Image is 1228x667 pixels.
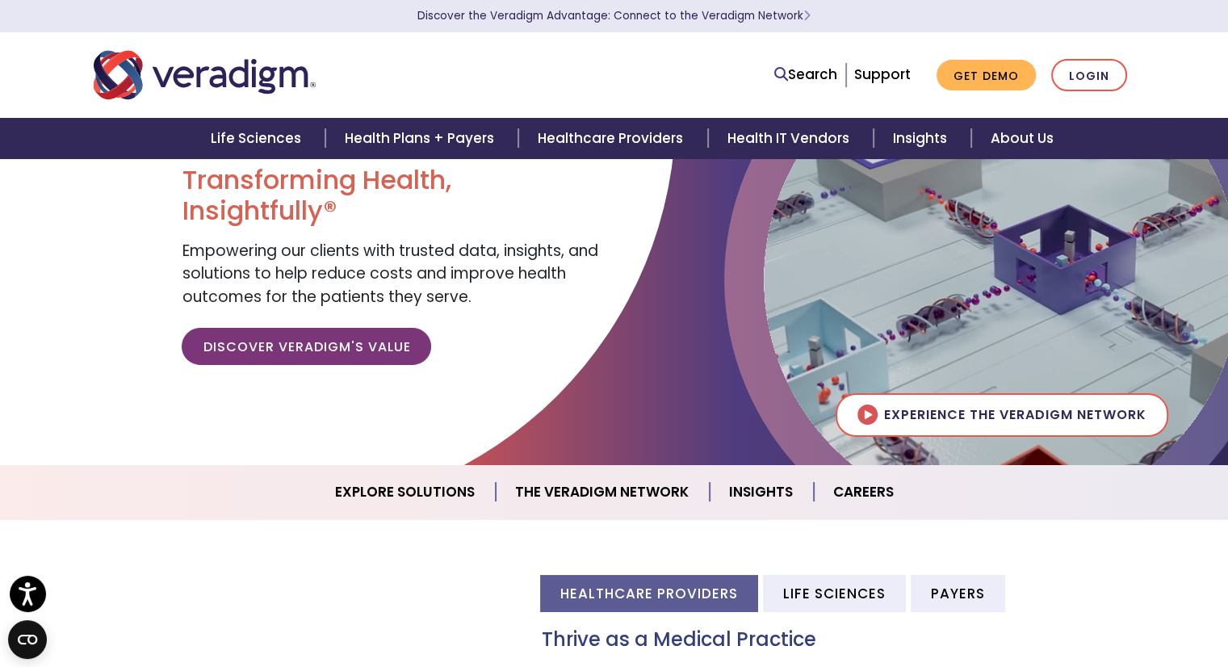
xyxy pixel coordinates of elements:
a: Insights [710,472,814,513]
a: Search [774,64,837,86]
a: Get Demo [937,60,1036,91]
a: Health IT Vendors [708,118,874,159]
a: Careers [814,472,913,513]
a: Insights [874,118,971,159]
h3: Thrive as a Medical Practice [542,628,1135,652]
a: Explore Solutions [316,472,496,513]
a: Healthcare Providers [518,118,707,159]
button: Open CMP widget [8,620,47,659]
a: Life Sciences [191,118,325,159]
a: The Veradigm Network [496,472,710,513]
li: Payers [911,575,1005,611]
a: About Us [971,118,1073,159]
li: Healthcare Providers [540,575,758,611]
a: Login [1051,59,1127,92]
a: Support [854,65,911,84]
h1: Transforming Health, Insightfully® [182,165,601,227]
span: Learn More [803,8,811,23]
img: Veradigm logo [94,48,316,102]
a: Health Plans + Payers [325,118,518,159]
span: Empowering our clients with trusted data, insights, and solutions to help reduce costs and improv... [182,240,597,308]
a: Discover Veradigm's Value [182,328,431,365]
li: Life Sciences [763,575,906,611]
a: Discover the Veradigm Advantage: Connect to the Veradigm NetworkLearn More [417,8,811,23]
